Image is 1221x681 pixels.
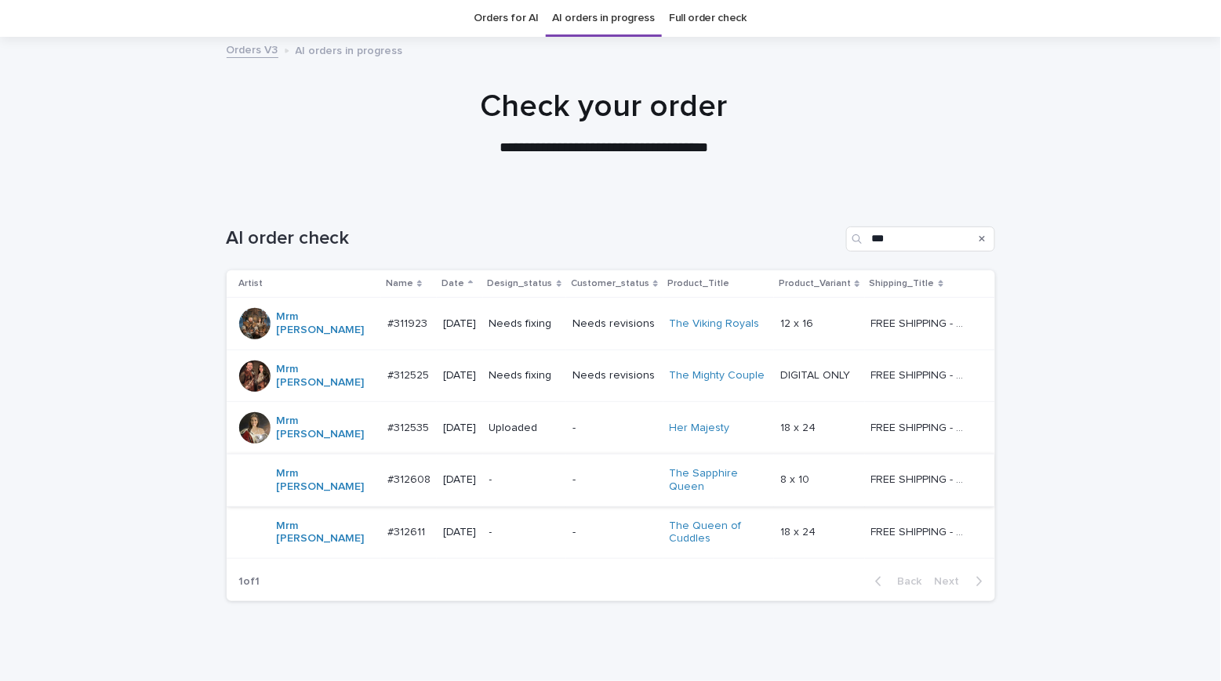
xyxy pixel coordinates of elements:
p: FREE SHIPPING - preview in 1-2 business days, after your approval delivery will take 5-10 b.d. [871,418,972,435]
p: 1 of 1 [227,563,273,601]
button: Next [928,574,995,589]
tr: Mrm [PERSON_NAME] #312611#312611 [DATE]--The Queen of Cuddles 18 x 2418 x 24 FREE SHIPPING - prev... [227,506,995,559]
tr: Mrm [PERSON_NAME] #312535#312535 [DATE]Uploaded-Her Majesty 18 x 2418 x 24 FREE SHIPPING - previe... [227,402,995,455]
p: Customer_status [571,275,649,292]
p: FREE SHIPPING - preview in 1-2 business days, after your approval delivery will take 5-10 b.d. [871,523,972,539]
p: 18 x 24 [780,418,819,435]
p: #312525 [387,366,432,382]
p: Name [386,275,413,292]
a: Mrm [PERSON_NAME] [277,467,375,494]
p: [DATE] [443,422,476,435]
a: The Mighty Couple [670,369,765,382]
span: Back [888,576,922,587]
p: 12 x 16 [780,314,816,331]
p: FREE SHIPPING - preview in 1-2 business days, after your approval delivery will take 5-10 b.d. [871,314,972,331]
a: Mrm [PERSON_NAME] [277,363,375,389]
tr: Mrm [PERSON_NAME] #311923#311923 [DATE]Needs fixingNeeds revisionsThe Viking Royals 12 x 1612 x 1... [227,298,995,350]
p: #312611 [387,523,428,539]
p: [DATE] [443,526,476,539]
p: #311923 [387,314,431,331]
p: - [572,526,657,539]
p: [DATE] [443,473,476,487]
a: Mrm [PERSON_NAME] [277,520,375,546]
span: Next [935,576,969,587]
h1: Check your order [220,88,988,125]
p: 8 x 10 [780,470,812,487]
p: Shipping_Title [870,275,935,292]
p: Artist [239,275,263,292]
p: #312608 [387,470,434,487]
p: Product_Variant [779,275,851,292]
p: FREE SHIPPING - preview in 1-2 business days, after your approval delivery will take 5-10 b.d. [871,366,972,382]
p: Needs fixing [489,317,561,331]
tr: Mrm [PERSON_NAME] #312608#312608 [DATE]--The Sapphire Queen 8 x 108 x 10 FREE SHIPPING - preview ... [227,454,995,506]
p: Needs fixing [489,369,561,382]
p: - [489,473,561,487]
p: - [572,473,657,487]
a: Orders V3 [227,40,278,58]
p: FREE SHIPPING - preview in 1-2 business days, after your approval delivery will take 5-10 b.d. [871,470,972,487]
a: Mrm [PERSON_NAME] [277,310,375,337]
p: DIGITAL ONLY [780,366,853,382]
p: - [572,422,657,435]
p: Product_Title [668,275,730,292]
a: The Viking Royals [670,317,760,331]
p: Date [442,275,464,292]
button: Back [863,574,928,589]
input: Search [846,226,995,252]
tr: Mrm [PERSON_NAME] #312525#312525 [DATE]Needs fixingNeeds revisionsThe Mighty Couple DIGITAL ONLYD... [227,350,995,402]
p: [DATE] [443,317,476,331]
p: - [489,526,561,539]
p: Uploaded [489,422,561,435]
p: #312535 [387,418,432,435]
p: Needs revisions [572,317,657,331]
p: Design_status [488,275,553,292]
h1: AI order check [227,227,840,250]
a: The Sapphire Queen [670,467,768,494]
a: The Queen of Cuddles [670,520,768,546]
p: [DATE] [443,369,476,382]
p: Needs revisions [572,369,657,382]
a: Her Majesty [670,422,730,435]
p: AI orders in progress [296,41,403,58]
a: Mrm [PERSON_NAME] [277,415,375,441]
p: 18 x 24 [780,523,819,539]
